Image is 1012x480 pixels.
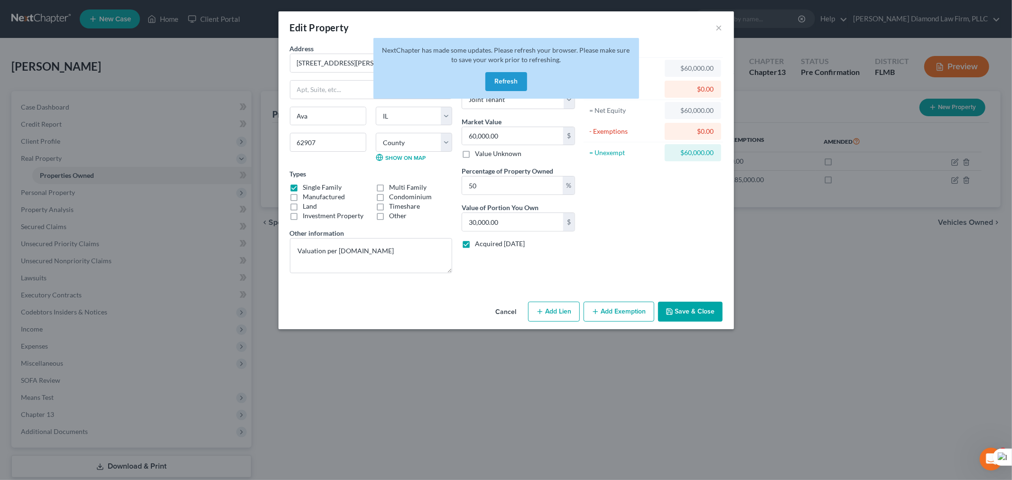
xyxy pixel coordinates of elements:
[290,228,344,238] label: Other information
[980,448,1003,471] iframe: Intercom live chat
[563,213,575,231] div: $
[672,64,714,73] div: $60,000.00
[303,211,364,221] label: Investment Property
[462,117,501,127] label: Market Value
[485,72,527,91] button: Refresh
[389,183,427,192] label: Multi Family
[290,54,452,72] input: Enter address...
[528,302,580,322] button: Add Lien
[462,127,563,145] input: 0.00
[303,183,342,192] label: Single Family
[563,176,575,194] div: %
[658,302,723,322] button: Save & Close
[290,133,366,152] input: Enter zip...
[589,106,661,115] div: = Net Equity
[376,154,426,161] a: Show on Map
[290,21,349,34] div: Edit Property
[475,239,525,249] label: Acquired [DATE]
[672,148,714,157] div: $60,000.00
[672,106,714,115] div: $60,000.00
[389,211,407,221] label: Other
[488,303,524,322] button: Cancel
[389,202,420,211] label: Timeshare
[290,45,314,53] span: Address
[672,84,714,94] div: $0.00
[462,176,563,194] input: 0.00
[462,213,563,231] input: 0.00
[290,107,366,125] input: Enter city...
[999,448,1007,455] span: 4
[672,127,714,136] div: $0.00
[462,203,538,212] label: Value of Portion You Own
[290,169,306,179] label: Types
[290,81,452,99] input: Apt, Suite, etc...
[303,192,345,202] label: Manufactured
[389,192,432,202] label: Condominium
[462,166,553,176] label: Percentage of Property Owned
[589,127,661,136] div: - Exemptions
[589,148,661,157] div: = Unexempt
[382,46,630,64] span: NextChapter has made some updates. Please refresh your browser. Please make sure to save your wor...
[716,22,723,33] button: ×
[584,302,654,322] button: Add Exemption
[475,149,521,158] label: Value Unknown
[563,127,575,145] div: $
[303,202,317,211] label: Land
